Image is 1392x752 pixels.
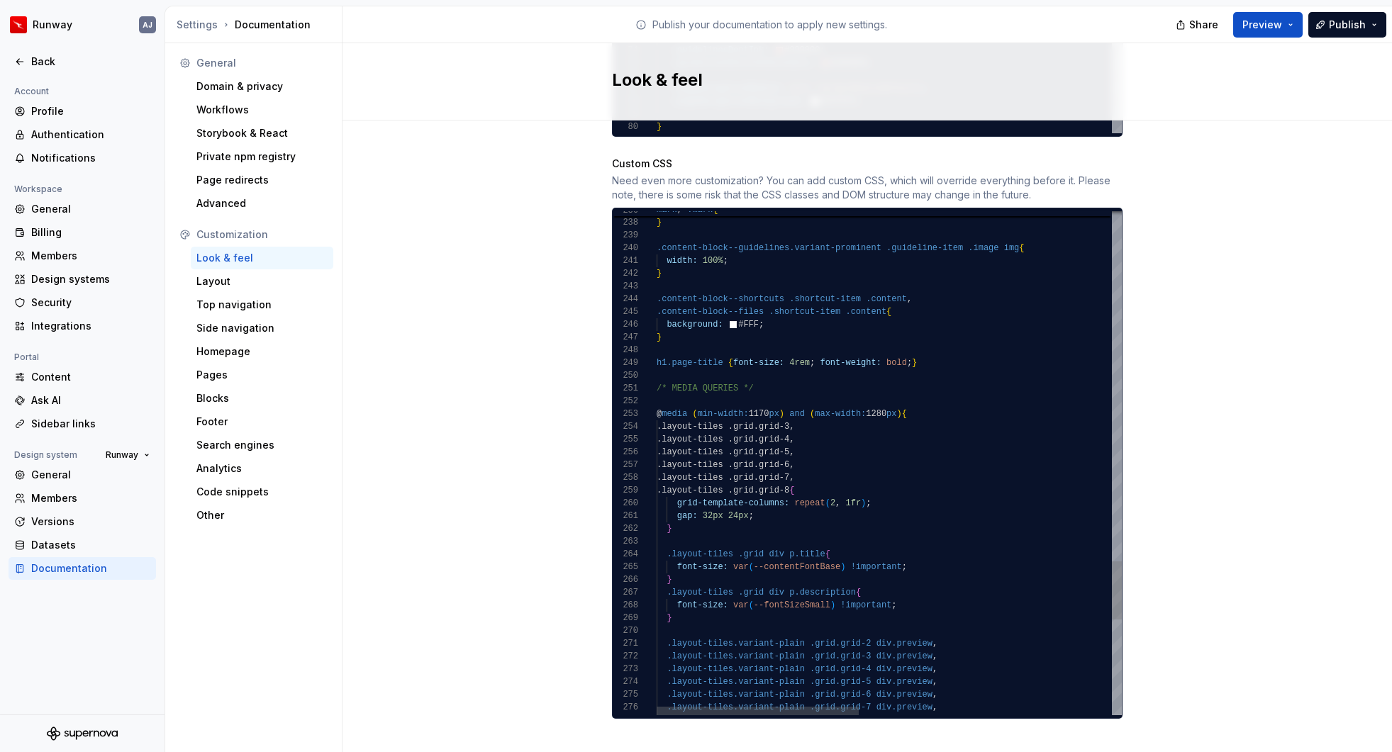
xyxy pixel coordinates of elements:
[9,510,156,533] a: Versions
[613,471,638,484] div: 258
[31,393,150,408] div: Ask AI
[9,50,156,73] a: Back
[31,249,150,263] div: Members
[613,612,638,624] div: 269
[886,243,963,253] span: .guideline-item
[667,256,697,266] span: width:
[667,524,672,534] span: }
[657,447,794,457] span: .layout-tiles .grid.grid-5,
[789,549,825,559] span: p.title
[912,358,917,368] span: }
[9,487,156,510] a: Members
[769,409,779,419] span: px
[769,588,784,597] span: div
[191,145,333,168] a: Private npm registry
[191,317,333,339] a: Side navigation
[825,498,830,508] span: (
[657,243,881,253] span: .content-block--guidelines.variant-prominent
[876,651,932,661] span: div.preview
[31,515,150,529] div: Versions
[856,588,861,597] span: {
[191,75,333,98] a: Domain & privacy
[866,498,871,508] span: ;
[31,151,150,165] div: Notifications
[9,198,156,220] a: General
[613,344,638,357] div: 248
[667,549,733,559] span: .layout-tiles
[613,318,638,331] div: 246
[779,409,784,419] span: )
[810,409,815,419] span: (
[866,409,886,419] span: 1280
[196,56,328,70] div: General
[613,586,638,599] div: 267
[657,422,794,432] span: .layout-tiles .grid.grid-3,
[652,18,887,32] p: Publish your documentation to apply new settings.
[613,433,638,446] div: 255
[613,548,638,561] div: 264
[759,320,764,330] span: ;
[191,293,333,316] a: Top navigation
[196,508,328,522] div: Other
[9,123,156,146] a: Authentication
[733,600,749,610] span: var
[810,639,871,649] span: .grid.grid-2
[9,147,156,169] a: Notifications
[31,296,150,310] div: Security
[613,459,638,471] div: 257
[1169,12,1227,38] button: Share
[667,690,804,700] span: .layout-tiles.variant-plain
[657,332,662,342] span: }
[815,409,866,419] span: max-width:
[810,690,871,700] span: .grid.grid-6
[810,664,871,674] span: .grid.grid-4
[9,268,156,291] a: Design systems
[31,538,150,552] div: Datasets
[196,415,328,429] div: Footer
[196,344,328,359] div: Homepage
[677,498,789,508] span: grid-template-columns:
[613,357,638,369] div: 249
[667,639,804,649] span: .layout-tiles.variant-plain
[196,228,328,242] div: Customization
[769,549,784,559] span: div
[613,561,638,573] div: 265
[31,417,150,431] div: Sidebar links
[667,320,723,330] span: background:
[810,358,815,368] span: ;
[1233,12,1303,38] button: Preview
[613,293,638,305] div: 244
[902,409,907,419] span: {
[830,600,835,610] span: )
[677,511,698,521] span: gap:
[613,484,638,497] div: 259
[657,294,784,304] span: .content-block--shortcuts
[196,368,328,382] div: Pages
[667,613,672,623] span: }
[830,498,835,508] span: 2
[876,677,932,687] span: div.preview
[613,535,638,548] div: 263
[191,169,333,191] a: Page redirects
[703,256,723,266] span: 100%
[835,498,840,508] span: ,
[810,651,871,661] span: .grid.grid-3
[789,409,805,419] span: and
[196,126,328,140] div: Storybook & React
[613,369,638,382] div: 250
[31,225,150,240] div: Billing
[613,573,638,586] div: 266
[662,409,687,419] span: media
[9,349,45,366] div: Portal
[191,434,333,456] a: Search engines
[657,307,764,317] span: .content-block--files
[820,358,881,368] span: font-weight:
[810,702,871,712] span: .grid.grid-7
[31,55,150,69] div: Back
[9,83,55,100] div: Account
[47,726,118,741] svg: Supernova Logo
[886,358,907,368] span: bold
[177,18,218,32] button: Settings
[876,702,932,712] span: div.preview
